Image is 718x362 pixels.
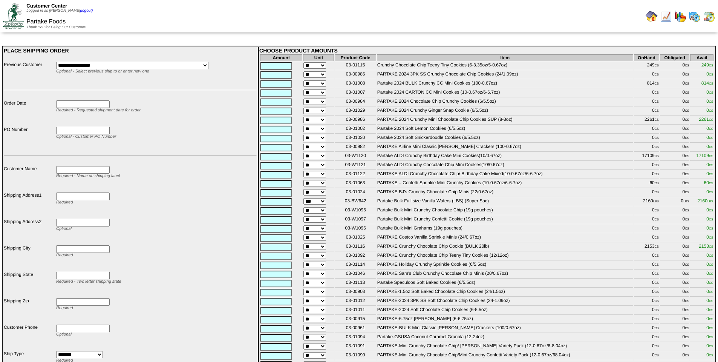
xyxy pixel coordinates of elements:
td: 0 [660,216,690,224]
span: CS [685,127,689,131]
td: 0 [634,125,659,134]
span: CS [655,209,659,212]
td: PARTAKE-2024 3PK SS Soft Chocolate Chip Cookies (24-1.09oz) [377,297,633,306]
span: 0 [706,271,713,276]
td: PARTAKE BJ's Crunchy Chocolate Chip Minis (22/0.67oz) [377,189,633,197]
td: PARTAKE 2024 Crunchy Mini Chocolate Chip Cookies SUP (8-3oz) [377,116,633,125]
td: 0 [660,252,690,260]
td: 03-00982 [335,143,376,152]
span: 2160 [697,198,713,203]
span: CS [655,145,659,149]
span: CS [655,100,659,103]
span: Optional [56,226,72,231]
td: 0 [660,225,690,233]
th: OnHand [634,54,659,61]
span: CS [709,100,713,103]
td: Shipping City [3,245,55,271]
span: 0 [706,135,713,140]
span: CS [655,127,659,131]
span: CS [655,245,659,248]
td: Crunchy Chocolate Chip Teeny Tiny Cookies (6-3.35oz/5-0.67oz) [377,62,633,70]
span: CS [709,82,713,85]
span: CS [685,82,689,85]
span: CS [655,182,659,185]
td: Partake ALDI Crunchy Chocolate Chip Mini Cookies(10/0.67oz) [377,162,633,170]
td: 2153 [634,243,659,251]
td: Partake Speculoos Soft Baked Cookies (6/5.5oz) [377,279,633,288]
span: CS [685,73,689,76]
span: CS [709,281,713,285]
td: 0 [660,334,690,342]
span: 0 [706,289,713,294]
span: CS [655,290,659,294]
span: Customer Center [26,3,67,9]
span: 0 [706,343,713,348]
td: 0 [634,252,659,260]
td: Partake 2024 BULK Crunchy CC Mini Cookies (100-0.67oz) [377,80,633,88]
td: PARTAKE-6.75oz [PERSON_NAME] (6-6.75oz) [377,316,633,324]
th: Unit [303,54,334,61]
td: PARTAKE-Mini Crunchy Chocolate Chip/Mini Crunchy Confetti Variety Pack (12-0.67oz/68.04oz) [377,352,633,360]
td: 03-00986 [335,116,376,125]
span: Required - Requested shipment date for order [56,108,141,112]
span: CS [685,191,689,194]
span: CS [709,163,713,167]
span: LBS [653,200,659,203]
td: 0 [634,334,659,342]
span: CS [709,317,713,321]
span: CS [709,299,713,303]
span: 0 [706,99,713,104]
span: CS [655,154,659,158]
td: 0 [660,107,690,116]
td: 0 [660,279,690,288]
span: CS [709,227,713,230]
span: CS [655,299,659,303]
span: 0 [706,89,713,95]
img: calendarinout.gif [703,10,715,22]
td: PARTAKE ALDI Crunchy Chocolate Chip/ Birthday Cake Mixed(10-0.67oz/6-6.7oz) [377,171,633,179]
td: 0 [660,343,690,351]
td: Partake Bulk Mini Crunchy Confetti Cookie (19g pouches) [377,216,633,224]
span: 17109 [697,153,713,158]
td: 03-01114 [335,261,376,270]
td: 03-00903 [335,288,376,297]
span: Partake Foods [26,18,66,25]
td: 03-01029 [335,107,376,116]
img: home.gif [646,10,658,22]
td: Partake-GSUSA Coconut Caramel Granola (12-24oz) [377,334,633,342]
td: 0 [634,216,659,224]
span: CS [655,281,659,285]
span: CS [655,73,659,76]
td: Customer Phone [3,324,55,350]
span: CS [655,336,659,339]
span: 0 [706,171,713,176]
td: 03-01030 [335,134,376,143]
span: 0 [706,262,713,267]
td: 03-01116 [335,243,376,251]
span: CS [709,173,713,176]
td: 0 [634,234,659,242]
span: LBS [683,200,689,203]
span: CS [685,281,689,285]
td: 0 [634,297,659,306]
td: 0 [660,261,690,270]
td: 0 [660,134,690,143]
span: CS [685,308,689,312]
span: CS [709,118,713,122]
span: CS [685,317,689,321]
span: 0 [706,253,713,258]
span: CS [685,91,689,94]
span: 0 [706,316,713,321]
span: 0 [706,298,713,303]
td: PARTAKE-1.5oz Soft Baked Chocolate Chip Cookies (24/1.5oz) [377,288,633,297]
td: 0 [660,62,690,70]
td: 0 [660,143,690,152]
td: 0 [634,143,659,152]
td: 0 [634,71,659,79]
span: LBS [707,200,713,203]
td: 0 [634,316,659,324]
span: CS [655,136,659,140]
td: 0 [660,180,690,188]
span: CS [655,173,659,176]
span: CS [709,218,713,221]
